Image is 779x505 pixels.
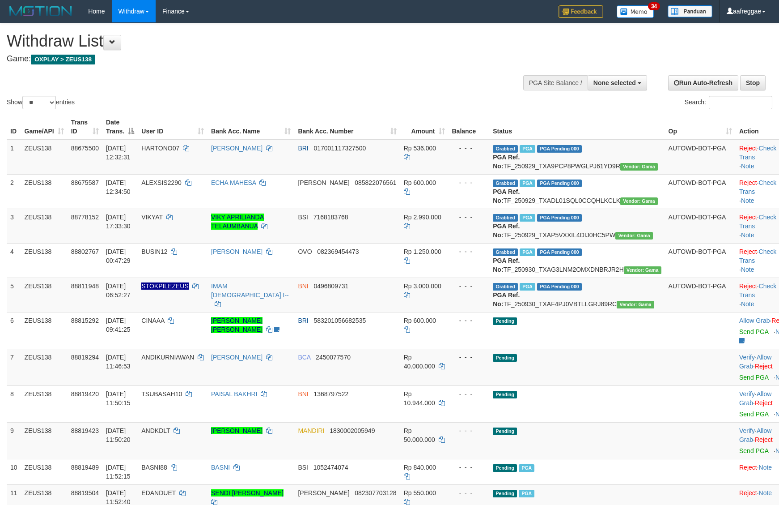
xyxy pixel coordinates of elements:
[759,464,772,471] a: Note
[489,209,665,243] td: TF_250929_TXAP5VXXIL4DIJ0HC5PW
[452,463,486,472] div: - - -
[519,464,534,472] span: Marked by aafchomsokheang
[141,248,167,255] span: BUSIN12
[493,248,518,256] span: Grabbed
[106,464,131,480] span: [DATE] 11:52:15
[452,316,486,325] div: - - -
[7,55,510,64] h4: Game:
[489,278,665,312] td: TF_250930_TXAF4PJ0VBTLLGRJ89RC
[294,114,400,140] th: Bank Acc. Number: activate to sort column ascending
[211,464,230,471] a: BASNI
[452,213,486,222] div: - - -
[741,197,754,204] a: Note
[739,282,776,299] a: Check Trans
[102,114,138,140] th: Date Trans.: activate to sort column descending
[739,374,768,381] a: Send PGA
[21,243,68,278] td: ZEUS138
[537,248,582,256] span: PGA Pending
[709,96,772,109] input: Search:
[665,174,736,209] td: AUTOWD-BOT-PGA
[739,447,768,454] a: Send PGA
[21,209,68,243] td: ZEUS138
[489,114,665,140] th: Status
[21,422,68,459] td: ZEUS138
[298,248,312,255] span: OVO
[141,179,182,186] span: ALEXSIS2290
[755,399,773,407] a: Reject
[493,145,518,153] span: Grabbed
[452,178,486,187] div: - - -
[7,32,510,50] h1: Withdraw List
[449,114,490,140] th: Balance
[739,179,757,186] a: Reject
[313,214,348,221] span: Copy 7168183768 to clipboard
[493,214,518,222] span: Grabbed
[211,145,262,152] a: [PERSON_NAME]
[588,75,647,90] button: None selected
[313,145,366,152] span: Copy 017001117327500 to clipboard
[452,389,486,398] div: - - -
[452,282,486,291] div: - - -
[71,427,99,434] span: 88819423
[141,390,182,398] span: TSUBASAH10
[665,243,736,278] td: AUTOWD-BOT-PGA
[404,179,436,186] span: Rp 600.000
[21,140,68,175] td: ZEUS138
[739,282,757,290] a: Reject
[7,422,21,459] td: 9
[617,5,654,18] img: Button%20Memo.svg
[755,363,773,370] a: Reject
[7,312,21,349] td: 6
[7,4,75,18] img: MOTION_logo.png
[71,464,99,471] span: 88819489
[739,317,771,324] span: ·
[520,283,535,291] span: Marked by aafsreyleap
[404,282,441,290] span: Rp 3.000.000
[211,248,262,255] a: [PERSON_NAME]
[739,464,757,471] a: Reject
[404,489,436,496] span: Rp 550.000
[355,179,396,186] span: Copy 085822076561 to clipboard
[298,145,308,152] span: BRI
[493,464,517,472] span: Pending
[298,179,349,186] span: [PERSON_NAME]
[739,354,755,361] a: Verify
[741,300,754,308] a: Note
[106,282,131,299] span: [DATE] 06:52:27
[739,354,771,370] span: ·
[493,223,520,239] b: PGA Ref. No:
[489,174,665,209] td: TF_250929_TXADL01SQL0CCQHLKCLK
[7,96,75,109] label: Show entries
[71,248,99,255] span: 88802767
[741,266,754,273] a: Note
[7,349,21,385] td: 7
[668,75,738,90] a: Run Auto-Refresh
[620,197,658,205] span: Vendor URL: https://trx31.1velocity.biz
[452,488,486,497] div: - - -
[141,427,170,434] span: ANDKDLT
[138,114,207,140] th: User ID: activate to sort column ascending
[493,154,520,170] b: PGA Ref. No:
[71,214,99,221] span: 88778152
[559,5,603,18] img: Feedback.jpg
[617,301,654,308] span: Vendor URL: https://trx31.1velocity.biz
[106,248,131,264] span: [DATE] 00:47:29
[739,248,776,264] a: Check Trans
[106,214,131,230] span: [DATE] 17:33:30
[71,354,99,361] span: 88819294
[452,247,486,256] div: - - -
[739,390,771,407] span: ·
[452,144,486,153] div: - - -
[493,490,517,497] span: Pending
[537,145,582,153] span: PGA Pending
[141,317,164,324] span: CINAAA
[106,354,131,370] span: [DATE] 11:46:53
[211,282,289,299] a: IMAM [DEMOGRAPHIC_DATA] I--
[211,317,262,333] a: [PERSON_NAME] [PERSON_NAME]
[68,114,102,140] th: Trans ID: activate to sort column ascending
[741,231,754,239] a: Note
[298,390,308,398] span: BNI
[685,96,772,109] label: Search:
[452,353,486,362] div: - - -
[106,317,131,333] span: [DATE] 09:41:25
